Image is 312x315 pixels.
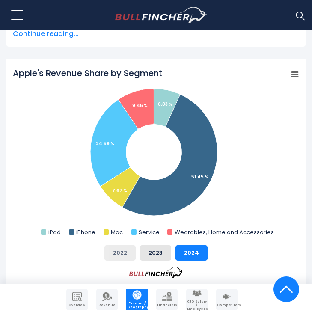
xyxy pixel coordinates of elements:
[76,228,95,236] text: iPhone
[111,228,123,236] text: Mac
[96,140,114,147] tspan: 24.59 %
[216,289,238,310] a: Company Competitors
[112,187,127,194] tspan: 7.67 %
[157,303,177,307] span: Financials
[139,228,160,236] text: Service
[156,289,178,310] a: Company Financials
[115,7,207,23] img: bullfincher logo
[140,245,171,261] button: 2023
[127,302,147,309] span: Product / Geography
[66,289,88,310] a: Company Overview
[96,289,118,310] a: Company Revenue
[158,101,172,107] tspan: 6.83 %
[187,300,207,311] span: CEO Salary / Employees
[67,303,87,307] span: Overview
[217,303,237,307] span: Competitors
[126,289,148,310] a: Company Product/Geography
[175,228,274,236] text: Wearables, Home and Accessories
[191,174,208,180] tspan: 51.45 %
[13,67,162,79] tspan: Apple's Revenue Share by Segment
[13,67,299,238] svg: Apple's Revenue Share by Segment
[104,245,136,261] button: 2022
[115,7,207,23] a: Go to homepage
[13,29,299,39] span: Continue reading...
[186,289,208,310] a: Company Employees
[175,245,208,261] button: 2024
[48,228,61,236] text: iPad
[97,303,117,307] span: Revenue
[132,102,148,109] tspan: 9.46 %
